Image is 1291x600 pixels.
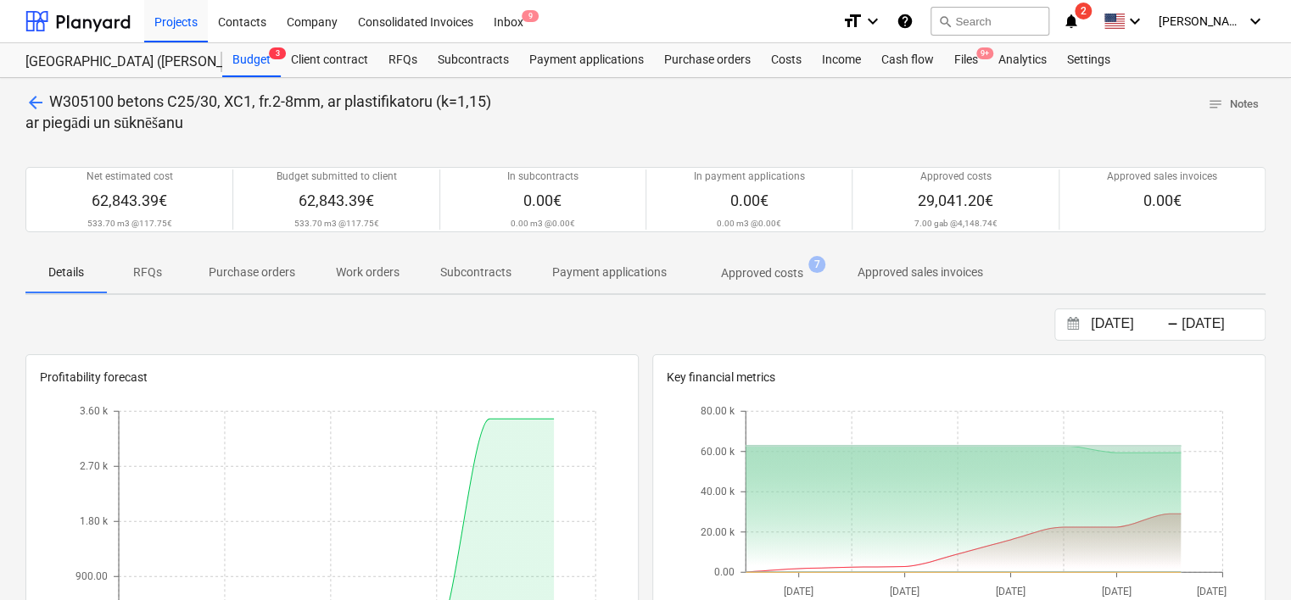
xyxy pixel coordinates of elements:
[890,586,919,597] tspan: [DATE]
[511,218,575,229] p: 0.00 m3 @ 0.00€
[914,218,997,229] p: 7.00 gab @ 4,148.74€
[863,11,883,31] i: keyboard_arrow_down
[701,526,735,538] tspan: 20.00 k
[1206,519,1291,600] iframe: Chat Widget
[87,169,173,184] p: Net estimated cost
[730,192,768,209] span: 0.00€
[1063,11,1080,31] i: notifications
[507,169,578,184] p: In subcontracts
[812,43,871,77] a: Income
[519,43,654,77] a: Payment applications
[336,264,400,281] p: Work orders
[1107,169,1217,184] p: Approved sales invoices
[428,43,519,77] a: Subcontracts
[80,405,109,417] tspan: 3.60 k
[1208,97,1223,112] span: notes
[1075,3,1092,19] span: 2
[938,14,952,28] span: search
[269,47,286,59] span: 3
[988,43,1057,77] a: Analytics
[1197,586,1227,597] tspan: [DATE]
[523,192,562,209] span: 0.00€
[299,192,374,209] span: 62,843.39€
[1143,192,1181,209] span: 0.00€
[918,192,993,209] span: 29,041.20€
[1057,43,1121,77] a: Settings
[1125,11,1145,31] i: keyboard_arrow_down
[80,515,109,527] tspan: 1.80 k
[976,47,993,59] span: 9+
[1178,313,1265,336] input: End Date
[701,486,735,497] tspan: 40.00 k
[92,192,167,209] span: 62,843.39€
[1059,314,1087,334] button: Interact with the calendar and add the check-in date for your trip.
[996,586,1026,597] tspan: [DATE]
[919,169,991,184] p: Approved costs
[871,43,944,77] a: Cash flow
[858,264,983,281] p: Approved sales invoices
[701,446,735,458] tspan: 60.00 k
[717,218,781,229] p: 0.00 m3 @ 0.00€
[897,11,914,31] i: Knowledge base
[127,264,168,281] p: RFQs
[1201,92,1266,118] button: Notes
[654,43,761,77] a: Purchase orders
[209,264,295,281] p: Purchase orders
[276,169,396,184] p: Budget submitted to client
[293,218,378,229] p: 533.70 m3 @ 117.75€
[1102,586,1132,597] tspan: [DATE]
[87,218,172,229] p: 533.70 m3 @ 117.75€
[931,7,1049,36] button: Search
[40,369,624,386] p: Profitability forecast
[1245,11,1266,31] i: keyboard_arrow_down
[1159,14,1243,28] span: [PERSON_NAME]
[1087,313,1174,336] input: Start Date
[944,43,988,77] a: Files9+
[721,264,803,282] p: Approved costs
[25,92,491,131] span: W305100 betons C25/30, XC1, fr.2-8mm, ar plastifikatoru (k=1,15) ar piegādi un sūknēšanu
[667,369,1251,386] p: Key financial metrics
[694,169,805,184] p: In payment applications
[761,43,812,77] a: Costs
[1167,319,1178,330] div: -
[222,43,281,77] a: Budget3
[714,566,735,578] tspan: 0.00
[784,586,813,597] tspan: [DATE]
[808,256,825,273] span: 7
[281,43,378,77] a: Client contract
[440,264,511,281] p: Subcontracts
[222,43,281,77] div: Budget
[522,10,539,22] span: 9
[80,460,109,472] tspan: 2.70 k
[552,264,667,281] p: Payment applications
[25,92,46,113] span: arrow_back
[378,43,428,77] a: RFQs
[944,43,988,77] div: Files
[842,11,863,31] i: format_size
[701,405,735,417] tspan: 80.00 k
[75,570,108,582] tspan: 900.00
[46,264,87,281] p: Details
[1208,95,1259,114] span: Notes
[25,53,202,71] div: [GEOGRAPHIC_DATA] ([PERSON_NAME] - PRJ2002936 un PRJ2002937) 2601965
